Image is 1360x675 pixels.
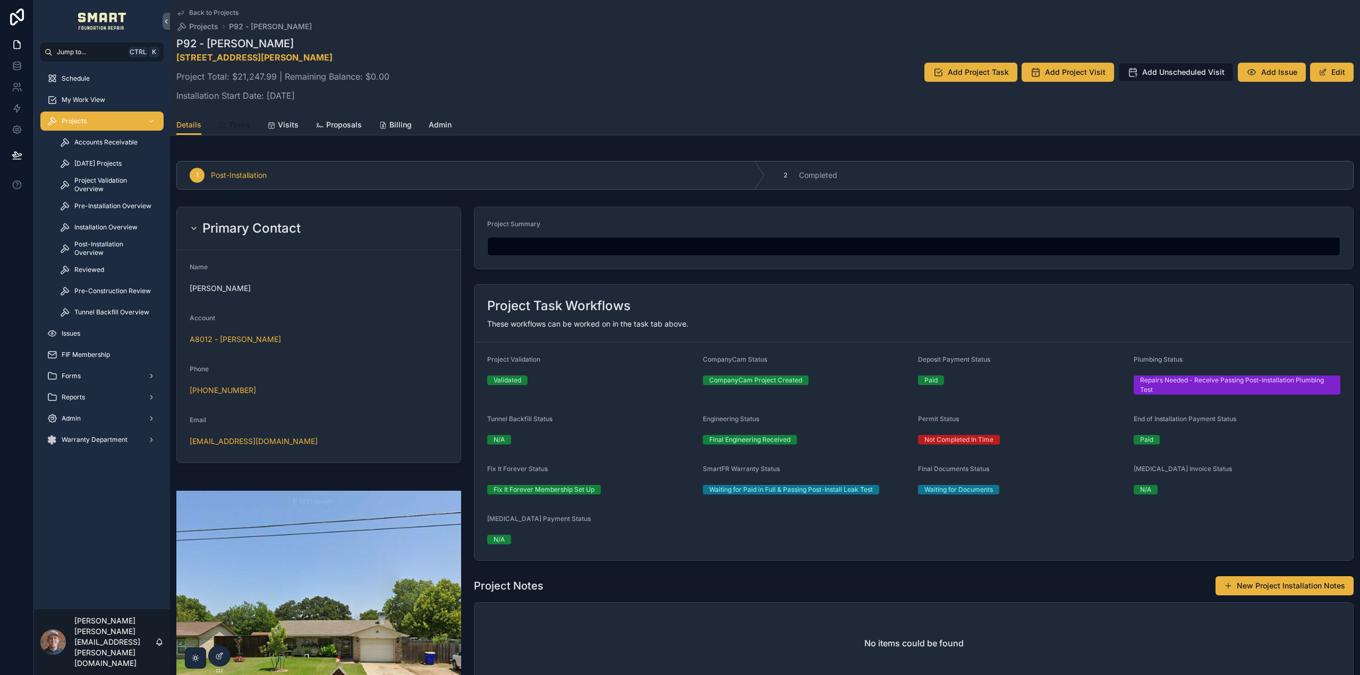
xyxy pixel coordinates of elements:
span: Issues [62,329,80,338]
span: 1 [196,171,199,180]
span: Name [190,263,208,271]
span: Back to Projects [189,8,239,17]
span: Jump to... [57,48,124,56]
span: Billing [389,119,412,130]
span: [DATE] Projects [74,159,122,168]
span: [MEDICAL_DATA] Invoice Status [1134,465,1232,473]
span: Installation Overview [74,223,138,232]
span: Final Documents Status [918,465,989,473]
a: Installation Overview [53,218,164,237]
span: Proposals [326,119,362,130]
a: Billing [379,115,412,136]
a: Projects [40,112,164,131]
span: K [150,48,158,56]
a: [STREET_ADDRESS][PERSON_NAME] [176,52,333,63]
span: Email [190,416,206,424]
button: Add Unscheduled Visit [1118,63,1234,82]
button: New Project Installation Notes [1215,576,1354,595]
span: Pre-Installation Overview [74,202,151,210]
span: Warranty Department [62,435,127,444]
a: [PHONE_NUMBER] [190,385,256,396]
a: Details [176,115,201,135]
span: Post-Installation [211,170,267,181]
a: Admin [40,409,164,428]
span: [MEDICAL_DATA] Payment Status [487,515,591,523]
span: Forms [62,372,81,380]
a: Tasks [218,115,250,136]
span: Details [176,119,201,130]
p: Installation Start Date: [DATE] [176,89,389,102]
span: Deposit Payment Status [918,355,990,363]
div: Waiting for Documents [924,485,993,494]
button: Add Project Visit [1022,63,1114,82]
a: FIF Membership [40,345,164,364]
a: Warranty Department [40,430,164,449]
div: Paid [924,375,938,385]
div: scrollable content [34,62,170,463]
a: Visits [267,115,299,136]
h2: Project Task Workflows [487,297,631,314]
span: Add Issue [1261,67,1297,78]
a: Issues [40,324,164,343]
a: Reports [40,388,164,407]
h2: Primary Contact [202,220,301,237]
span: Projects [62,117,87,125]
h2: No items could be found [864,637,964,650]
a: My Work View [40,90,164,109]
span: Account [190,314,215,322]
p: [PERSON_NAME] [PERSON_NAME][EMAIL_ADDRESS][PERSON_NAME][DOMAIN_NAME] [74,616,155,669]
a: Tunnel Backfill Overview [53,303,164,322]
div: Not Completed In Time [924,435,993,445]
img: App logo [78,13,126,30]
span: Tunnel Backfill Overview [74,308,149,317]
a: A8012 - [PERSON_NAME] [190,334,281,345]
span: Accounts Receivable [74,138,138,147]
a: Pre-Construction Review [53,281,164,301]
span: Project Summary [487,220,540,228]
div: Fix It Forever Membership Set Up [494,485,594,494]
a: Reviewed [53,260,164,279]
span: Phone [190,365,209,373]
a: Pre-Installation Overview [53,196,164,216]
span: Projects [189,21,218,32]
span: These workflows can be worked on in the task tab above. [487,319,688,328]
a: Schedule [40,69,164,88]
span: CompanyCam Status [703,355,767,363]
div: N/A [494,535,505,544]
div: Final Engineering Received [709,435,790,445]
button: Add Issue [1238,63,1306,82]
a: Accounts Receivable [53,133,164,152]
span: Permit Status [918,415,959,423]
span: Reviewed [74,266,104,274]
span: Add Project Visit [1045,67,1106,78]
a: Forms [40,366,164,386]
span: Reports [62,393,85,401]
div: N/A [494,435,505,445]
button: Jump to...CtrlK [40,42,164,62]
button: Add Project Task [924,63,1017,82]
a: Project Validation Overview [53,175,164,194]
span: My Work View [62,96,105,104]
span: Post-Installation Overview [74,240,153,257]
span: Add Project Task [948,67,1009,78]
a: Proposals [316,115,362,136]
a: Projects [176,21,218,32]
div: Waiting for Paid in Full & Passing Post-Install Leak Test [709,485,873,494]
span: Tunnel Backfill Status [487,415,552,423]
button: Edit [1310,63,1354,82]
span: Ctrl [129,47,148,57]
span: [PERSON_NAME] [190,283,448,294]
span: Project Validation [487,355,540,363]
a: P92 - [PERSON_NAME] [229,21,312,32]
span: Fix It Forever Status [487,465,548,473]
span: Admin [429,119,452,130]
span: Schedule [62,74,90,83]
h1: P92 - [PERSON_NAME] [176,36,389,51]
span: End of Installation Payment Status [1134,415,1236,423]
a: Back to Projects [176,8,239,17]
div: Repairs Needed - Receive Passing Post-Installation Plumbing Test [1140,375,1334,395]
